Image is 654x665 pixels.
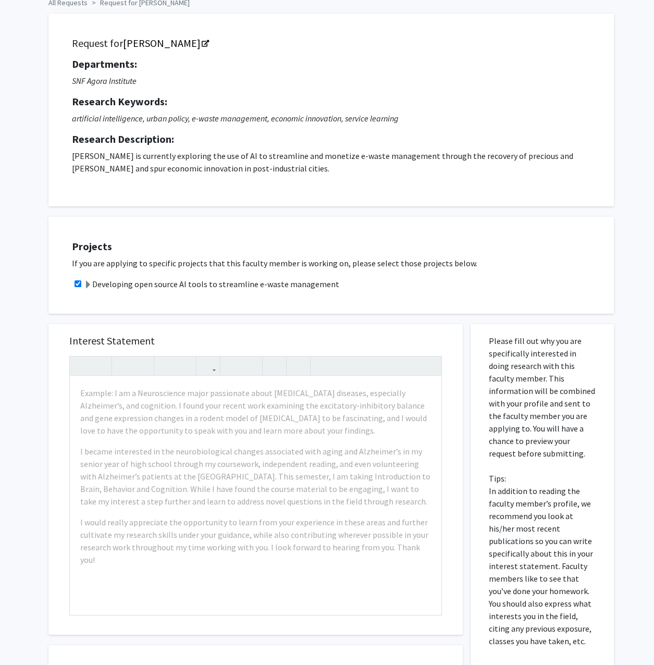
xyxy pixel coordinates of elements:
strong: Research Description: [72,132,174,145]
strong: Projects [72,240,112,253]
iframe: Chat [8,618,44,657]
p: Example: I am a Neuroscience major passionate about [MEDICAL_DATA] diseases, especially Alzheimer... [80,387,431,437]
h5: Request for [72,37,590,50]
button: Remove format [265,356,283,375]
button: Undo (Ctrl + Z) [72,356,91,375]
strong: Research Keywords: [72,95,167,108]
p: I would really appreciate the opportunity to learn from your experience in these areas and furthe... [80,516,431,566]
p: Please fill out why you are specifically interested in doing research with this faculty member. T... [489,335,596,647]
p: If you are applying to specific projects that this faculty member is working on, please select th... [72,257,603,269]
strong: Departments: [72,57,137,70]
p: I became interested in the neurobiological changes associated with aging and Alzheimer’s in my se... [80,445,431,508]
button: Insert horizontal rule [289,356,307,375]
a: Opens in a new tab [123,36,208,50]
button: Emphasis (Ctrl + I) [133,356,151,375]
button: Fullscreen [421,356,439,375]
button: Strong (Ctrl + B) [115,356,133,375]
button: Link [199,356,217,375]
button: Superscript [157,356,175,375]
button: Redo (Ctrl + Y) [91,356,109,375]
button: Unordered list [223,356,241,375]
button: Ordered list [241,356,260,375]
i: SNF Agora Institute [72,76,137,86]
h5: Interest Statement [69,335,442,347]
button: Subscript [175,356,193,375]
p: [PERSON_NAME] is currently exploring the use of AI to streamline and monetize e-waste management ... [72,150,590,175]
label: Developing open source AI tools to streamline e-waste management [84,278,339,290]
i: artificial intelligence, urban policy, e-waste management, economic innovation, service learning [72,113,399,124]
div: Note to users with screen readers: Please press Alt+0 or Option+0 to deactivate our accessibility... [70,376,441,615]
